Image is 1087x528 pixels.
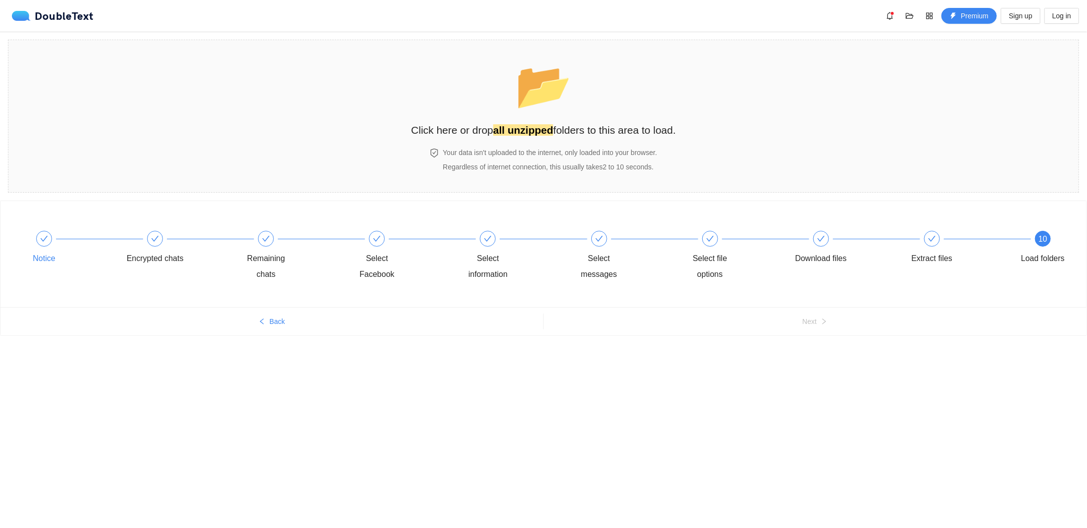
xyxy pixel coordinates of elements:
[493,124,553,136] strong: all unzipped
[12,11,94,21] div: DoubleText
[792,231,903,266] div: Download files
[348,251,406,282] div: Select Facebook
[151,235,159,243] span: check
[817,235,825,243] span: check
[1001,8,1040,24] button: Sign up
[484,235,492,243] span: check
[882,12,897,20] span: bell
[961,10,988,21] span: Premium
[237,251,295,282] div: Remaining chats
[348,231,459,282] div: Select Facebook
[0,314,543,329] button: leftBack
[928,235,936,243] span: check
[515,60,572,111] span: folder
[681,231,792,282] div: Select file options
[15,231,126,266] div: Notice
[903,231,1014,266] div: Extract files
[941,8,997,24] button: thunderboltPremium
[922,12,937,20] span: appstore
[40,235,48,243] span: check
[12,11,35,21] img: logo
[950,12,957,20] span: thunderbolt
[12,11,94,21] a: logoDoubleText
[373,235,381,243] span: check
[269,316,285,327] span: Back
[459,251,517,282] div: Select information
[411,122,676,138] h2: Click here or drop folders to this area to load.
[127,251,184,266] div: Encrypted chats
[1014,231,1072,266] div: 10Load folders
[902,8,918,24] button: folder-open
[570,231,681,282] div: Select messages
[570,251,628,282] div: Select messages
[1021,251,1065,266] div: Load folders
[126,231,237,266] div: Encrypted chats
[237,231,348,282] div: Remaining chats
[912,251,953,266] div: Extract files
[1052,10,1071,21] span: Log in
[443,147,657,158] h4: Your data isn't uploaded to the internet, only loaded into your browser.
[430,149,439,158] span: safety-certificate
[882,8,898,24] button: bell
[595,235,603,243] span: check
[1044,8,1079,24] button: Log in
[902,12,917,20] span: folder-open
[259,318,265,326] span: left
[922,8,937,24] button: appstore
[795,251,847,266] div: Download files
[1038,235,1047,243] span: 10
[544,314,1087,329] button: Nextright
[1009,10,1032,21] span: Sign up
[459,231,570,282] div: Select information
[262,235,270,243] span: check
[443,163,654,171] span: Regardless of internet connection, this usually takes 2 to 10 seconds .
[706,235,714,243] span: check
[33,251,55,266] div: Notice
[681,251,739,282] div: Select file options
